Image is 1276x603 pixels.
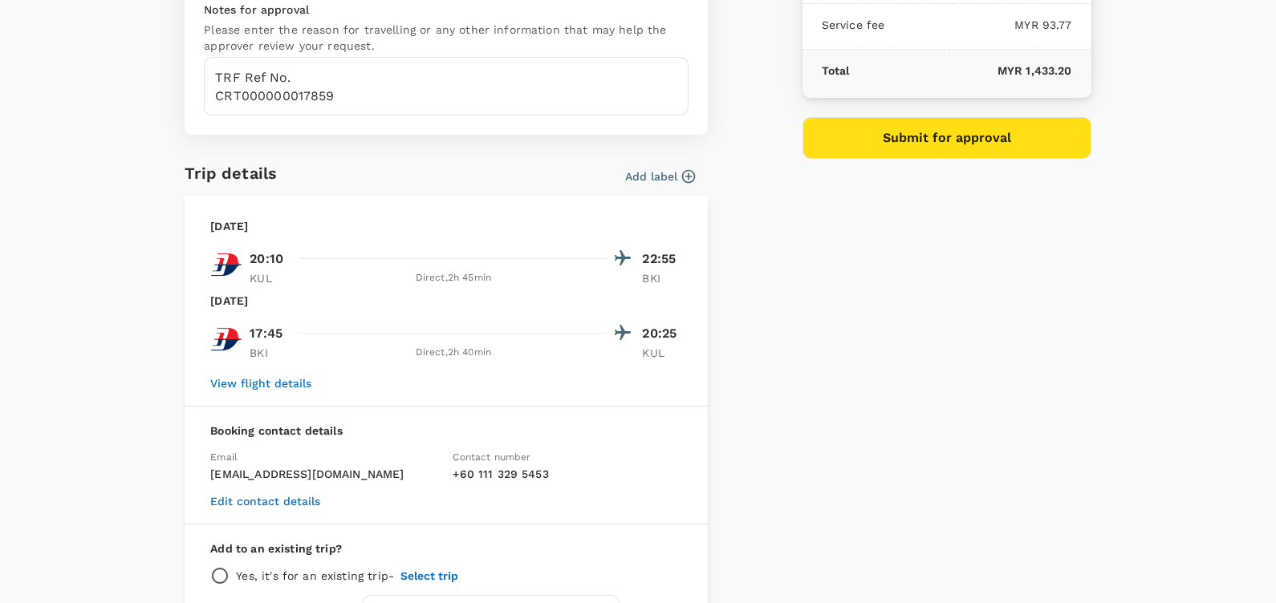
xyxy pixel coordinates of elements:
[625,168,695,184] button: Add label
[210,323,242,355] img: MH
[204,2,689,18] p: Notes for approval
[642,249,682,269] p: 22:55
[250,324,282,343] p: 17:45
[642,324,682,343] p: 20:25
[210,540,682,556] p: Add to an existing trip?
[453,466,682,482] p: + 60 111 329 5453
[210,293,248,309] p: [DATE]
[884,17,1071,33] p: MYR 93.77
[210,423,682,439] p: Booking contact details
[236,568,394,584] p: Yes, it's for an existing trip -
[642,270,682,286] p: BKI
[210,249,242,281] img: MH
[204,57,689,115] textarea: TRF Ref No. CRT000000017859
[822,63,850,79] p: Total
[250,270,290,286] p: KUL
[642,345,682,361] p: KUL
[250,249,283,269] p: 20:10
[210,451,238,463] span: Email
[204,22,689,54] p: Please enter the reason for travelling or any other information that may help the approver review...
[849,63,1071,79] p: MYR 1,433.20
[803,117,1091,159] button: Submit for approval
[250,345,290,361] p: BKI
[210,466,440,482] p: [EMAIL_ADDRESS][DOMAIN_NAME]
[299,345,607,361] div: Direct , 2h 40min
[210,495,320,508] button: Edit contact details
[822,17,885,33] p: Service fee
[210,377,311,390] button: View flight details
[400,569,458,582] button: Select trip
[210,218,248,234] p: [DATE]
[299,270,607,286] div: Direct , 2h 45min
[453,451,530,463] span: Contact number
[185,160,277,186] h6: Trip details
